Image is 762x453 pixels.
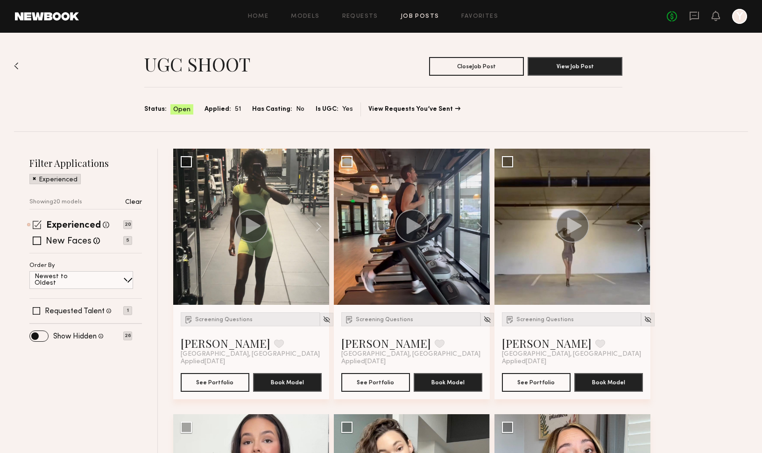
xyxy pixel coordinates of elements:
[316,104,339,115] span: Is UGC:
[181,373,249,392] button: See Portfolio
[184,315,193,324] img: Submission Icon
[123,220,132,229] p: 20
[516,317,574,323] span: Screening Questions
[483,316,491,324] img: Unhide Model
[181,358,322,366] div: Applied [DATE]
[342,14,378,20] a: Requests
[181,351,320,358] span: [GEOGRAPHIC_DATA], [GEOGRAPHIC_DATA]
[323,316,331,324] img: Unhide Model
[574,373,643,392] button: Book Model
[205,104,231,115] span: Applied:
[296,104,304,115] span: No
[502,358,643,366] div: Applied [DATE]
[14,62,19,70] img: Back to previous page
[401,14,439,20] a: Job Posts
[144,104,167,115] span: Status:
[368,106,460,113] a: View Requests You’ve Sent
[144,52,250,76] h1: UGC SHOOT
[252,104,292,115] span: Has Casting:
[502,351,641,358] span: [GEOGRAPHIC_DATA], [GEOGRAPHIC_DATA]
[414,373,482,392] button: Book Model
[123,331,132,340] p: 26
[429,57,524,76] button: CloseJob Post
[461,14,498,20] a: Favorites
[123,306,132,315] p: 1
[341,336,431,351] a: [PERSON_NAME]
[29,157,142,169] h2: Filter Applications
[505,315,515,324] img: Submission Icon
[341,351,480,358] span: [GEOGRAPHIC_DATA], [GEOGRAPHIC_DATA]
[29,263,55,269] p: Order By
[356,317,413,323] span: Screening Questions
[125,199,142,206] p: Clear
[732,9,747,24] a: Y
[253,378,322,386] a: Book Model
[345,315,354,324] img: Submission Icon
[248,14,269,20] a: Home
[53,333,97,340] label: Show Hidden
[341,373,410,392] button: See Portfolio
[528,57,622,76] button: View Job Post
[341,358,482,366] div: Applied [DATE]
[342,104,353,115] span: Yes
[195,317,253,323] span: Screening Questions
[414,378,482,386] a: Book Model
[574,378,643,386] a: Book Model
[46,221,101,230] label: Experienced
[45,308,105,315] label: Requested Talent
[644,316,652,324] img: Unhide Model
[291,14,319,20] a: Models
[173,105,190,115] span: Open
[502,336,592,351] a: [PERSON_NAME]
[502,373,571,392] button: See Portfolio
[235,104,241,115] span: 51
[123,236,132,245] p: 5
[29,199,82,205] p: Showing 20 models
[35,273,90,287] p: Newest to Oldest
[39,177,78,183] p: Experienced
[181,336,270,351] a: [PERSON_NAME]
[46,237,92,246] label: New Faces
[253,373,322,392] button: Book Model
